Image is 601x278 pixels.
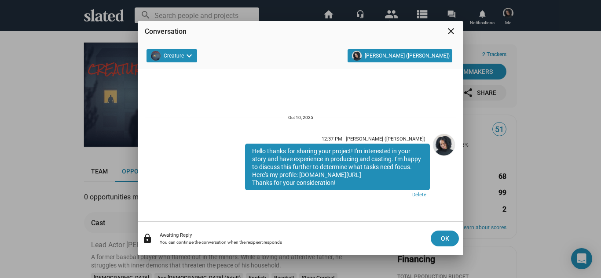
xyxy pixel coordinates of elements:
span: 12:37 PM [322,136,342,142]
mat-icon: lock [142,233,153,244]
button: OK [431,231,459,246]
span: Creature [164,51,184,61]
mat-icon: keyboard_arrow_down [184,51,194,61]
mat-icon: close [446,26,456,36]
img: Lania Stewart (Lania Kayell) [352,51,362,61]
a: Delete [245,190,430,201]
a: Lania Stewart (Lania Kayell) [432,133,456,203]
div: Hello thanks for sharing your project! I'm interested in your story and have experience in produc... [245,144,430,190]
img: Lania Stewart (Lania Kayell) [433,134,454,155]
span: Conversation [145,27,187,36]
div: Awaiting Reply [160,232,424,238]
img: Creature [151,51,161,61]
span: OK [438,231,452,246]
span: [PERSON_NAME] ([PERSON_NAME]) [365,51,450,61]
div: You can continue the conversation when the recipient responds [160,240,424,245]
span: [PERSON_NAME] ([PERSON_NAME]) [346,136,425,142]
